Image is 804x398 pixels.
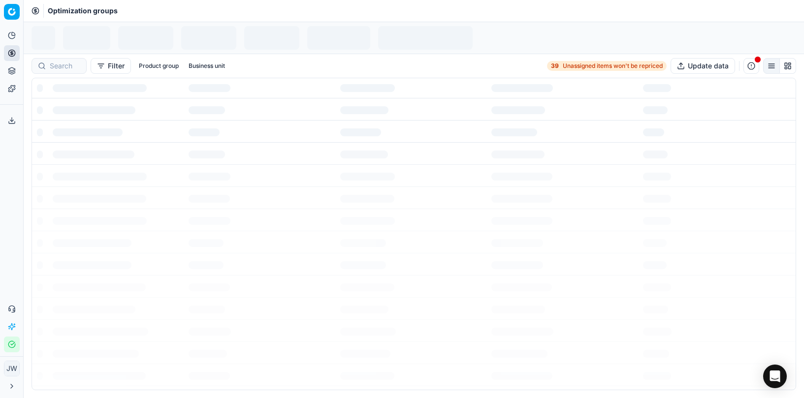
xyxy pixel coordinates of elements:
[4,361,20,376] button: JW
[185,60,229,72] button: Business unit
[763,365,787,388] div: Open Intercom Messenger
[135,60,183,72] button: Product group
[91,58,131,74] button: Filter
[547,61,667,71] a: 39Unassigned items won't be repriced
[671,58,735,74] button: Update data
[48,6,118,16] nav: breadcrumb
[50,61,80,71] input: Search
[4,361,19,376] span: JW
[551,62,559,70] strong: 39
[48,6,118,16] span: Optimization groups
[563,62,663,70] span: Unassigned items won't be repriced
